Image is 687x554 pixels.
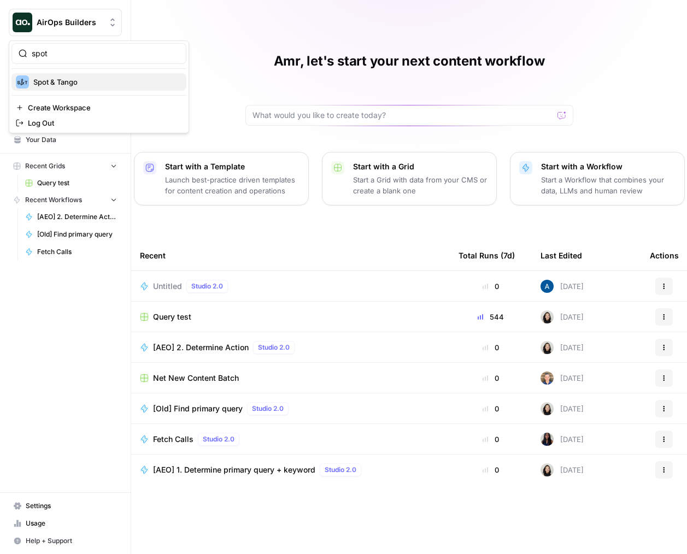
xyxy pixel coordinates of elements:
[37,212,117,222] span: [AEO] 2. Determine Action
[20,226,122,243] a: [Old] Find primary query
[541,240,582,270] div: Last Edited
[20,174,122,192] a: Query test
[153,373,239,384] span: Net New Content Batch
[459,373,523,384] div: 0
[541,341,554,354] img: t5ef5oef8zpw1w4g2xghobes91mw
[33,76,178,87] span: Spot & Tango
[541,433,554,446] img: rox323kbkgutb4wcij4krxobkpon
[9,532,122,550] button: Help + Support
[541,310,554,323] img: t5ef5oef8zpw1w4g2xghobes91mw
[9,515,122,532] a: Usage
[9,158,122,174] button: Recent Grids
[541,310,584,323] div: [DATE]
[322,152,497,205] button: Start with a GridStart a Grid with data from your CMS or create a blank one
[26,536,117,546] span: Help + Support
[37,229,117,239] span: [Old] Find primary query
[459,240,515,270] div: Total Runs (7d)
[11,100,186,115] a: Create Workspace
[26,135,117,145] span: Your Data
[20,243,122,261] a: Fetch Calls
[191,281,223,291] span: Studio 2.0
[153,464,315,475] span: [AEO] 1. Determine primary query + keyword
[253,110,553,121] input: What would you like to create today?
[140,311,441,322] a: Query test
[153,342,249,353] span: [AEO] 2. Determine Action
[16,75,29,89] img: Spot & Tango Logo
[541,280,554,293] img: he81ibor8lsei4p3qvg4ugbvimgp
[541,372,584,385] div: [DATE]
[353,161,488,172] p: Start with a Grid
[140,280,441,293] a: UntitledStudio 2.0
[541,161,676,172] p: Start with a Workflow
[9,131,122,149] a: Your Data
[26,501,117,511] span: Settings
[140,433,441,446] a: Fetch CallsStudio 2.0
[541,402,584,415] div: [DATE]
[26,518,117,528] span: Usage
[459,464,523,475] div: 0
[541,433,584,446] div: [DATE]
[140,240,441,270] div: Recent
[9,9,122,36] button: Workspace: AirOps Builders
[459,403,523,414] div: 0
[274,52,545,70] h1: Amr, let's start your next content workflow
[153,434,193,445] span: Fetch Calls
[153,403,243,414] span: [Old] Find primary query
[541,463,584,476] div: [DATE]
[459,342,523,353] div: 0
[25,195,82,205] span: Recent Workflows
[541,341,584,354] div: [DATE]
[165,174,300,196] p: Launch best-practice driven templates for content creation and operations
[37,247,117,257] span: Fetch Calls
[541,372,554,385] img: 50s1itr6iuawd1zoxsc8bt0iyxwq
[32,48,179,59] input: Search Workspaces
[20,208,122,226] a: [AEO] 2. Determine Action
[258,343,290,352] span: Studio 2.0
[153,311,191,322] span: Query test
[541,174,676,196] p: Start a Workflow that combines your data, LLMs and human review
[9,192,122,208] button: Recent Workflows
[37,178,117,188] span: Query test
[459,281,523,292] div: 0
[252,404,284,414] span: Studio 2.0
[9,497,122,515] a: Settings
[459,434,523,445] div: 0
[459,311,523,322] div: 544
[28,102,178,113] span: Create Workspace
[28,117,178,128] span: Log Out
[140,373,441,384] a: Net New Content Batch
[325,465,356,475] span: Studio 2.0
[203,434,234,444] span: Studio 2.0
[650,240,679,270] div: Actions
[9,40,189,133] div: Workspace: AirOps Builders
[140,341,441,354] a: [AEO] 2. Determine ActionStudio 2.0
[153,281,182,292] span: Untitled
[541,463,554,476] img: t5ef5oef8zpw1w4g2xghobes91mw
[140,402,441,415] a: [Old] Find primary queryStudio 2.0
[25,161,65,171] span: Recent Grids
[541,280,584,293] div: [DATE]
[11,115,186,131] a: Log Out
[353,174,488,196] p: Start a Grid with data from your CMS or create a blank one
[13,13,32,32] img: AirOps Builders Logo
[165,161,300,172] p: Start with a Template
[541,402,554,415] img: t5ef5oef8zpw1w4g2xghobes91mw
[510,152,685,205] button: Start with a WorkflowStart a Workflow that combines your data, LLMs and human review
[140,463,441,476] a: [AEO] 1. Determine primary query + keywordStudio 2.0
[37,17,103,28] span: AirOps Builders
[134,152,309,205] button: Start with a TemplateLaunch best-practice driven templates for content creation and operations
